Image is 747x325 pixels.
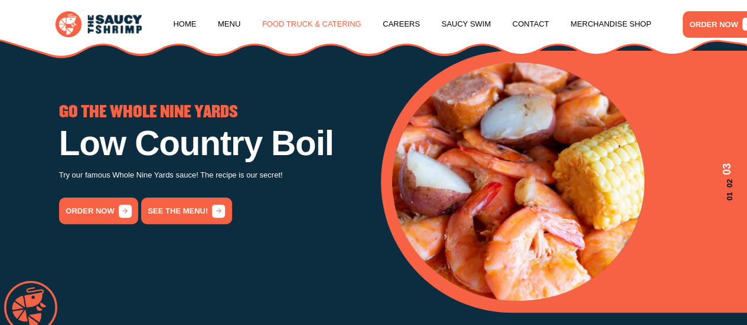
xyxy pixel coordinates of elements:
a: Saucy Swim [442,2,491,47]
p: Try our famous Whole Nine Yards sauce! The recipe is our secret! [59,169,366,182]
img: Banner Image [392,63,644,301]
a: Contact [513,2,549,47]
a: Food Truck & Catering [262,2,361,47]
a: Careers [383,2,420,47]
a: order now [59,198,139,224]
div: 2 / 3 [59,104,366,224]
a: Home [173,2,196,47]
span: 01 [719,192,735,200]
h1: Low Country Boil [59,126,366,160]
a: Merchandise Shop [570,2,651,47]
a: Menu [218,2,240,47]
span: 03 [719,163,735,175]
span: GO THE WHOLE NINE YARDS [59,104,238,120]
a: See the menu! [141,198,232,224]
span: 02 [719,179,735,188]
div: 3 / 3 [392,63,735,301]
img: logo [56,11,142,37]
